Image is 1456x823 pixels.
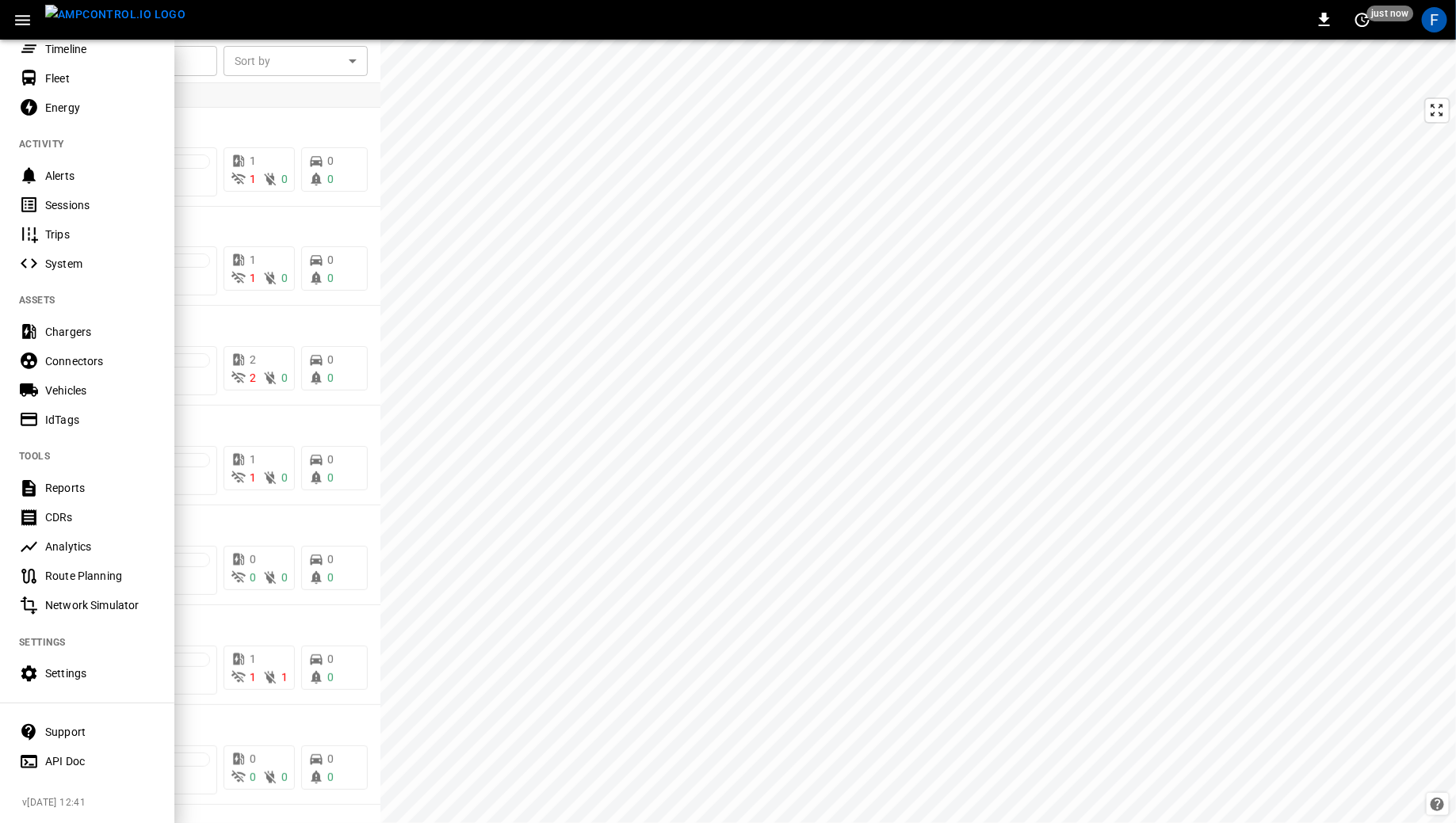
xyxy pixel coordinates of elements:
[45,480,155,496] div: Reports
[1367,6,1414,21] span: just now
[45,597,155,613] div: Network Simulator
[45,100,155,116] div: Energy
[22,795,162,811] span: v [DATE] 12:41
[45,5,185,25] img: ampcontrol.io logo
[1422,7,1447,32] div: profile-icon
[45,724,155,740] div: Support
[45,353,155,369] div: Connectors
[45,509,155,525] div: CDRs
[45,665,155,681] div: Settings
[45,412,155,428] div: IdTags
[45,70,155,86] div: Fleet
[45,568,155,584] div: Route Planning
[1350,7,1375,32] button: set refresh interval
[45,168,155,184] div: Alerts
[45,383,155,398] div: Vehicles
[45,256,155,272] div: System
[45,753,155,769] div: API Doc
[45,41,155,57] div: Timeline
[45,324,155,340] div: Chargers
[45,227,155,242] div: Trips
[45,197,155,213] div: Sessions
[45,539,155,554] div: Analytics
